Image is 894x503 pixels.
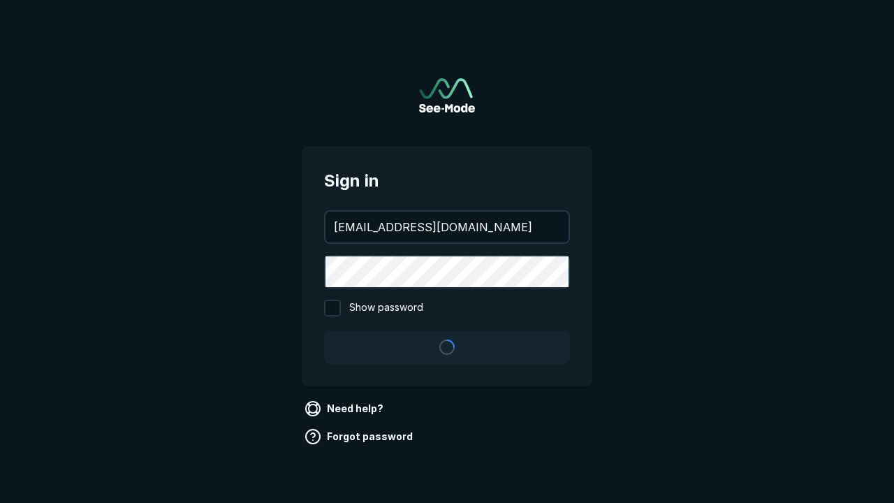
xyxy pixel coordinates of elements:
a: Need help? [302,398,389,420]
a: Forgot password [302,425,418,448]
span: Show password [349,300,423,316]
span: Sign in [324,168,570,194]
a: Go to sign in [419,78,475,112]
img: See-Mode Logo [419,78,475,112]
input: your@email.com [325,212,569,242]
